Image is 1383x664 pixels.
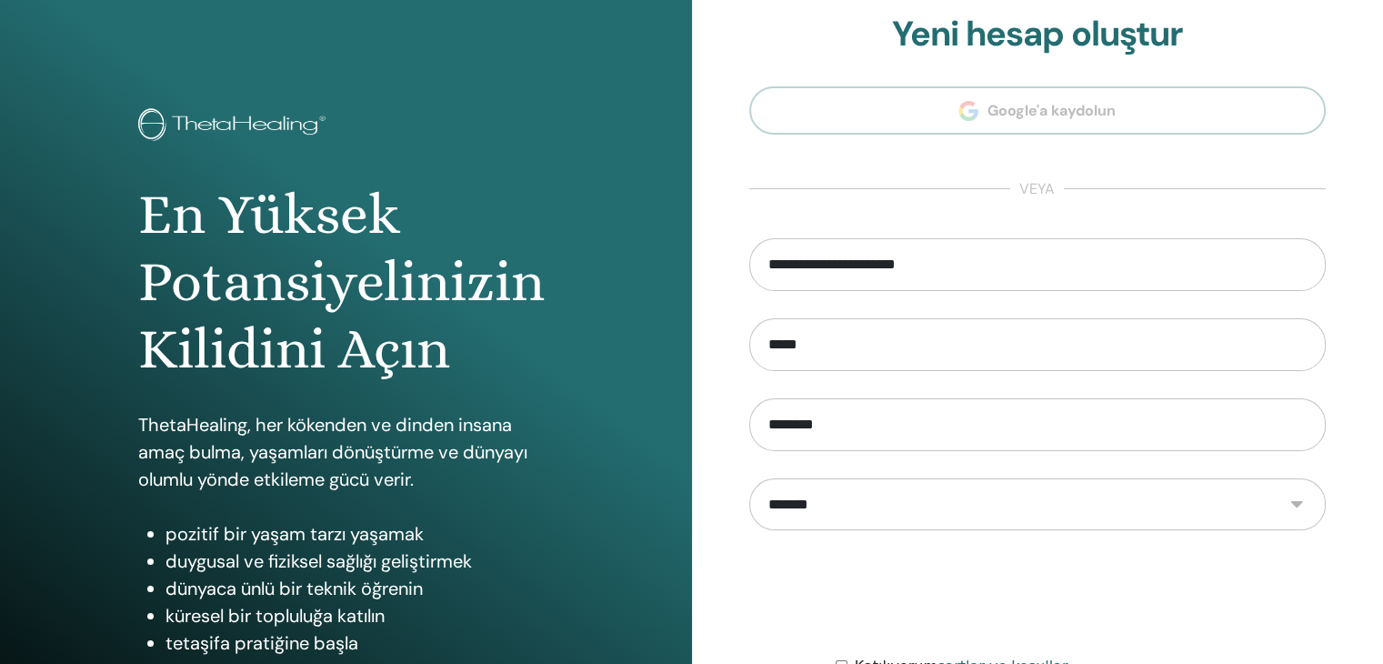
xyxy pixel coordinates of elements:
p: ThetaHealing, her kökenden ve dinden insana amaç bulma, yaşamları dönüştürme ve dünyayı olumlu yö... [138,411,554,493]
li: küresel bir topluluğa katılın [165,602,554,629]
h2: Yeni hesap oluştur [749,14,1327,55]
li: duygusal ve fiziksel sağlığı geliştirmek [165,548,554,575]
h1: En Yüksek Potansiyelinizin Kilidini Açın [138,181,554,384]
li: pozitif bir yaşam tarzı yaşamak [165,520,554,548]
span: veya [1010,178,1064,200]
iframe: reCAPTCHA [899,558,1176,629]
li: dünyaca ünlü bir teknik öğrenin [165,575,554,602]
li: tetaşifa pratiğine başla [165,629,554,657]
